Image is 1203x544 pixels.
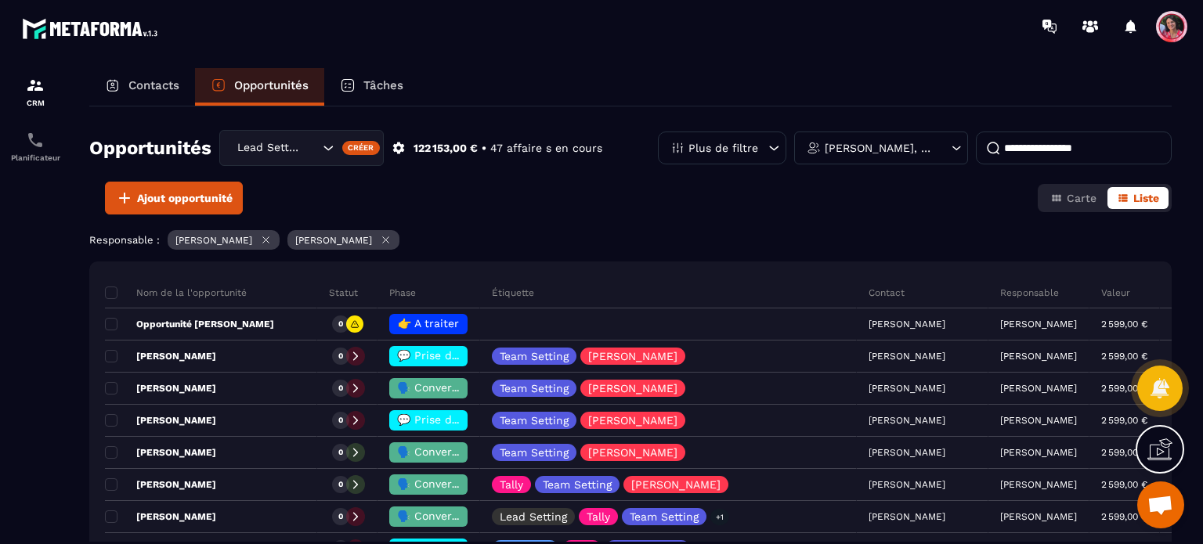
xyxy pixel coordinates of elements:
[89,132,211,164] h2: Opportunités
[105,414,216,427] p: [PERSON_NAME]
[490,141,602,156] p: 47 affaire s en cours
[1000,511,1077,522] p: [PERSON_NAME]
[414,141,478,156] p: 122 153,00 €
[338,319,343,330] p: 0
[588,447,677,458] p: [PERSON_NAME]
[1101,479,1147,490] p: 2 599,00 €
[4,64,67,119] a: formationformationCRM
[338,383,343,394] p: 0
[500,351,569,362] p: Team Setting
[105,382,216,394] p: [PERSON_NAME]
[482,141,486,156] p: •
[587,511,610,522] p: Tally
[631,479,721,490] p: [PERSON_NAME]
[825,142,934,153] p: [PERSON_NAME], [PERSON_NAME]
[1137,481,1184,528] div: Ouvrir le chat
[630,511,699,522] p: Team Setting
[4,99,67,107] p: CRM
[1000,286,1059,299] p: Responsable
[500,415,569,426] p: Team Setting
[1000,383,1077,394] p: [PERSON_NAME]
[324,68,419,106] a: Tâches
[295,235,372,246] p: [PERSON_NAME]
[1101,351,1147,362] p: 2 599,00 €
[492,286,534,299] p: Étiquette
[342,141,381,155] div: Créer
[1000,351,1077,362] p: [PERSON_NAME]
[22,14,163,43] img: logo
[397,477,536,490] span: 🗣️ Conversation en cours
[219,130,384,166] div: Search for option
[234,78,309,92] p: Opportunités
[338,351,343,362] p: 0
[329,286,358,299] p: Statut
[1000,447,1077,458] p: [PERSON_NAME]
[1000,479,1077,490] p: [PERSON_NAME]
[4,153,67,162] p: Planificateur
[1107,187,1169,209] button: Liste
[128,78,179,92] p: Contacts
[1101,511,1147,522] p: 2 599,00 €
[398,317,459,330] span: 👉 A traiter
[105,478,216,491] p: [PERSON_NAME]
[588,415,677,426] p: [PERSON_NAME]
[397,413,553,426] span: 💬 Prise de contact effectué
[397,381,536,394] span: 🗣️ Conversation en cours
[397,445,536,458] span: 🗣️ Conversation en cours
[688,142,758,153] p: Plus de filtre
[588,383,677,394] p: [PERSON_NAME]
[1101,383,1147,394] p: 2 599,00 €
[338,479,343,490] p: 0
[389,286,416,299] p: Phase
[1000,319,1077,330] p: [PERSON_NAME]
[105,182,243,214] button: Ajout opportunité
[233,139,303,157] span: Lead Setting
[89,234,160,246] p: Responsable :
[105,446,216,459] p: [PERSON_NAME]
[195,68,324,106] a: Opportunités
[363,78,403,92] p: Tâches
[1101,447,1147,458] p: 2 599,00 €
[500,511,567,522] p: Lead Setting
[397,510,536,522] span: 🗣️ Conversation en cours
[338,447,343,458] p: 0
[543,479,612,490] p: Team Setting
[500,383,569,394] p: Team Setting
[1101,319,1147,330] p: 2 599,00 €
[397,349,553,362] span: 💬 Prise de contact effectué
[105,318,274,330] p: Opportunité [PERSON_NAME]
[338,415,343,426] p: 0
[1067,192,1096,204] span: Carte
[105,286,247,299] p: Nom de la l'opportunité
[175,235,252,246] p: [PERSON_NAME]
[500,479,523,490] p: Tally
[500,447,569,458] p: Team Setting
[1133,192,1159,204] span: Liste
[89,68,195,106] a: Contacts
[137,190,233,206] span: Ajout opportunité
[105,350,216,362] p: [PERSON_NAME]
[1101,286,1130,299] p: Valeur
[26,76,45,95] img: formation
[588,351,677,362] p: [PERSON_NAME]
[338,511,343,522] p: 0
[710,509,729,525] p: +1
[1000,415,1077,426] p: [PERSON_NAME]
[303,139,319,157] input: Search for option
[1101,415,1147,426] p: 2 599,00 €
[105,510,216,523] p: [PERSON_NAME]
[26,131,45,150] img: scheduler
[869,286,905,299] p: Contact
[1041,187,1106,209] button: Carte
[4,119,67,174] a: schedulerschedulerPlanificateur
